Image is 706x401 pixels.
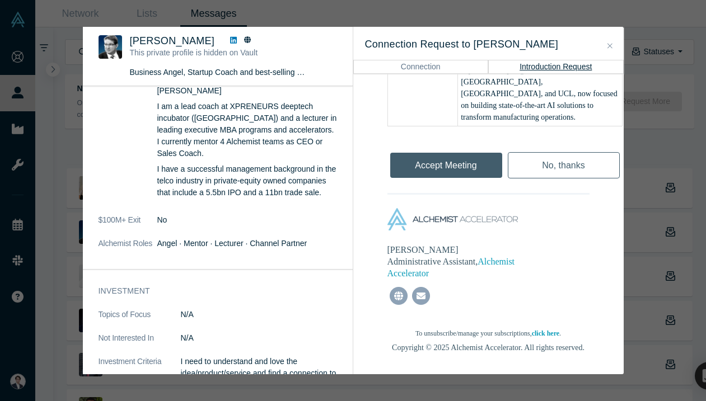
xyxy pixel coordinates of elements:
[387,257,515,278] a: Alchemist Accelerator
[387,208,518,230] img: alchemist
[99,214,157,238] dt: $100M+ Exit
[99,285,321,297] h3: Investment
[157,238,337,249] dd: Angel · Mentor · Lecturer · Channel Partner
[130,35,215,46] span: [PERSON_NAME]
[99,309,181,332] dt: Topics of Focus
[365,37,612,52] h3: Connection Request to [PERSON_NAME]
[390,287,408,305] img: website-grey.png
[130,68,320,77] span: Business Angel, Startup Coach and best-selling author
[157,214,337,226] dd: No
[157,163,337,199] p: I have a successful management background in the telco industry in private-equity owned companies...
[379,328,598,339] div: To unsubscribe/manage your subscriptions, .
[181,332,337,344] dd: N/A
[99,35,122,59] img: Martin Giese's Profile Image
[99,332,181,356] dt: Not Interested In
[532,329,559,337] a: click here
[353,60,489,73] button: Connection
[387,244,525,279] div: [PERSON_NAME] Administrative Assistant,
[130,47,306,59] p: This private profile is hidden on Vault
[604,40,616,53] button: Close
[99,238,157,261] dt: Alchemist Roles
[488,60,624,73] button: Introduction Request
[99,22,157,214] dt: Summary
[181,309,337,320] dd: N/A
[379,342,598,353] div: Copyright © 2025 Alchemist Accelerator. All rights reserved.
[157,101,337,159] p: I am a lead coach at XPRENEURS deeptech incubator ([GEOGRAPHIC_DATA]) and a lecturer in leading e...
[412,287,430,305] img: mail-grey.png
